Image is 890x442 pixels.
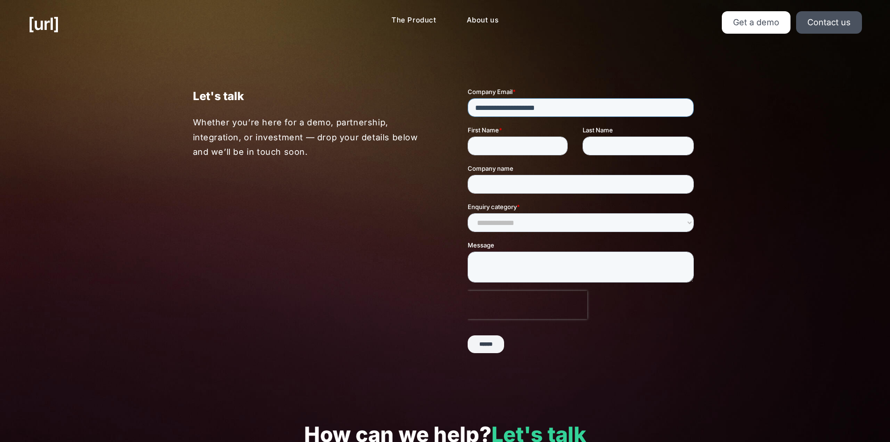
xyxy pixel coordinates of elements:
p: Let's talk [193,87,423,105]
a: Contact us [796,11,862,34]
a: About us [459,11,506,29]
a: Get a demo [722,11,790,34]
p: Whether you’re here for a demo, partnership, integration, or investment — drop your details below... [193,115,423,159]
a: The Product [384,11,444,29]
iframe: Form 0 [468,87,698,361]
a: [URL] [28,11,59,36]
